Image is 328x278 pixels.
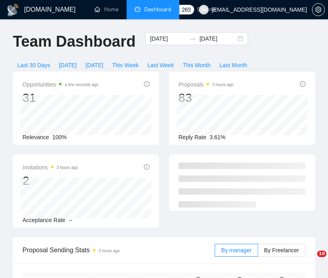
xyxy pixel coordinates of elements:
[13,59,55,72] button: Last 30 Days
[23,90,98,105] div: 31
[201,7,207,12] span: user
[17,61,50,70] span: Last 30 Days
[57,165,78,170] time: 3 hours ago
[199,34,236,43] input: End date
[112,61,139,70] span: This Week
[148,61,174,70] span: Last Week
[144,164,150,170] span: info-circle
[312,6,325,13] a: setting
[144,6,171,13] span: Dashboard
[23,217,66,223] span: Acceptance Rate
[190,35,196,42] span: swap-right
[13,32,135,51] h1: Team Dashboard
[143,59,178,72] button: Last Week
[183,61,211,70] span: This Month
[312,3,325,16] button: setting
[144,81,150,87] span: info-circle
[150,34,187,43] input: Start date
[135,6,140,12] span: dashboard
[300,81,305,87] span: info-circle
[98,249,120,253] time: 3 hours ago
[23,134,49,140] span: Relevance
[23,245,215,255] span: Proposal Sending Stats
[23,163,78,172] span: Invitations
[108,59,143,72] button: This Week
[94,6,119,13] a: homeHome
[301,251,320,270] iframe: Intercom live chat
[312,6,324,13] span: setting
[190,35,196,42] span: to
[55,59,81,72] button: [DATE]
[6,4,19,16] img: logo
[23,80,98,89] span: Opportunities
[219,61,247,70] span: Last Month
[212,82,234,87] time: 3 hours ago
[178,90,234,105] div: 83
[178,80,234,89] span: Proposals
[215,59,252,72] button: Last Month
[86,61,103,70] span: [DATE]
[187,6,217,13] a: searchScanner
[59,61,77,70] span: [DATE]
[317,251,326,257] span: 10
[81,59,108,72] button: [DATE]
[69,217,72,223] span: --
[178,134,206,140] span: Reply Rate
[65,82,98,87] time: a few seconds ago
[221,247,251,253] span: By manager
[209,134,225,140] span: 3.61%
[23,173,78,188] div: 2
[264,247,299,253] span: By Freelancer
[178,59,215,72] button: This Month
[52,134,67,140] span: 100%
